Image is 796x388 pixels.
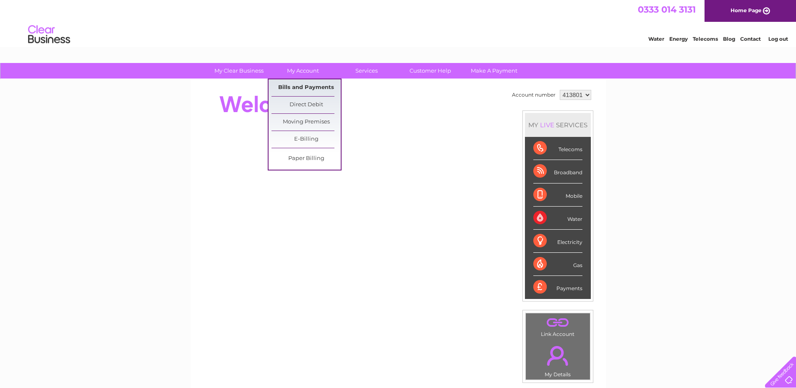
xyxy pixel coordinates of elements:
[271,79,341,96] a: Bills and Payments
[510,88,558,102] td: Account number
[204,63,274,79] a: My Clear Business
[332,63,401,79] a: Services
[693,36,718,42] a: Telecoms
[268,63,337,79] a: My Account
[271,114,341,131] a: Moving Premises
[533,230,582,253] div: Electricity
[533,253,582,276] div: Gas
[271,131,341,148] a: E-Billing
[538,121,556,129] div: LIVE
[525,339,590,380] td: My Details
[528,341,588,370] a: .
[525,313,590,339] td: Link Account
[638,4,696,15] a: 0333 014 3131
[533,184,582,207] div: Mobile
[28,22,70,47] img: logo.png
[525,113,591,137] div: MY SERVICES
[768,36,788,42] a: Log out
[459,63,529,79] a: Make A Payment
[533,207,582,230] div: Water
[200,5,597,41] div: Clear Business is a trading name of Verastar Limited (registered in [GEOGRAPHIC_DATA] No. 3667643...
[740,36,761,42] a: Contact
[723,36,735,42] a: Blog
[533,160,582,183] div: Broadband
[528,315,588,330] a: .
[271,97,341,113] a: Direct Debit
[271,150,341,167] a: Paper Billing
[533,276,582,299] div: Payments
[396,63,465,79] a: Customer Help
[669,36,688,42] a: Energy
[533,137,582,160] div: Telecoms
[648,36,664,42] a: Water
